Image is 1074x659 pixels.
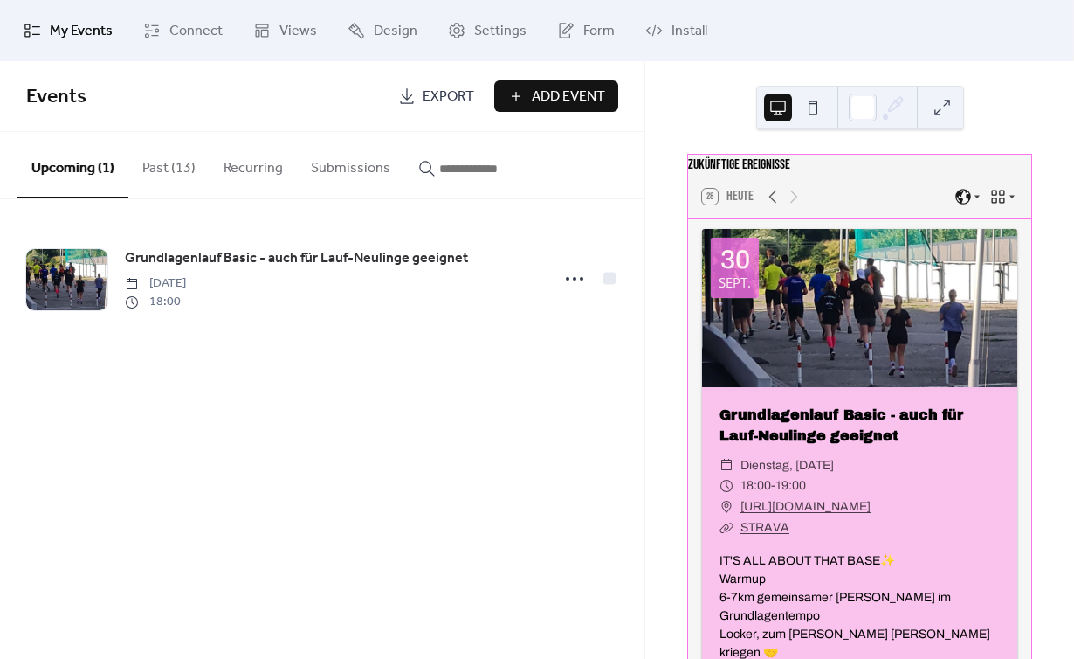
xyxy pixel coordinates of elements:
[671,21,707,42] span: Install
[279,21,317,42] span: Views
[210,132,297,197] button: Recurring
[719,496,733,517] div: ​
[125,248,468,269] span: Grundlagenlauf Basic - auch für Lauf-Neulinge geeignet
[740,455,834,476] span: Dienstag, [DATE]
[334,7,430,54] a: Design
[474,21,527,42] span: Settings
[10,7,126,54] a: My Events
[775,475,806,496] span: 19:00
[532,87,605,108] span: Add Event
[423,87,474,108] span: Export
[17,132,128,198] button: Upcoming (1)
[719,517,733,538] div: ​
[720,246,750,273] div: 30
[435,7,540,54] a: Settings
[719,455,733,476] div: ​
[125,247,468,270] a: Grundlagenlauf Basic - auch für Lauf-Neulinge geeignet
[385,80,487,112] a: Export
[374,21,417,42] span: Design
[740,475,771,496] span: 18:00
[50,21,113,42] span: My Events
[688,155,1031,176] div: Zukünftige Ereignisse
[771,475,775,496] span: -
[583,21,615,42] span: Form
[169,21,223,42] span: Connect
[544,7,628,54] a: Form
[125,274,186,293] span: [DATE]
[297,132,404,197] button: Submissions
[740,521,789,534] a: STRAVA
[125,293,186,311] span: 18:00
[240,7,330,54] a: Views
[719,276,751,289] div: Sept.
[719,407,963,443] a: Grundlagenlauf Basic - auch für Lauf-Neulinge geeignet
[26,78,86,116] span: Events
[130,7,236,54] a: Connect
[632,7,720,54] a: Install
[128,132,210,197] button: Past (13)
[719,475,733,496] div: ​
[494,80,618,112] button: Add Event
[740,496,871,517] a: [URL][DOMAIN_NAME]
